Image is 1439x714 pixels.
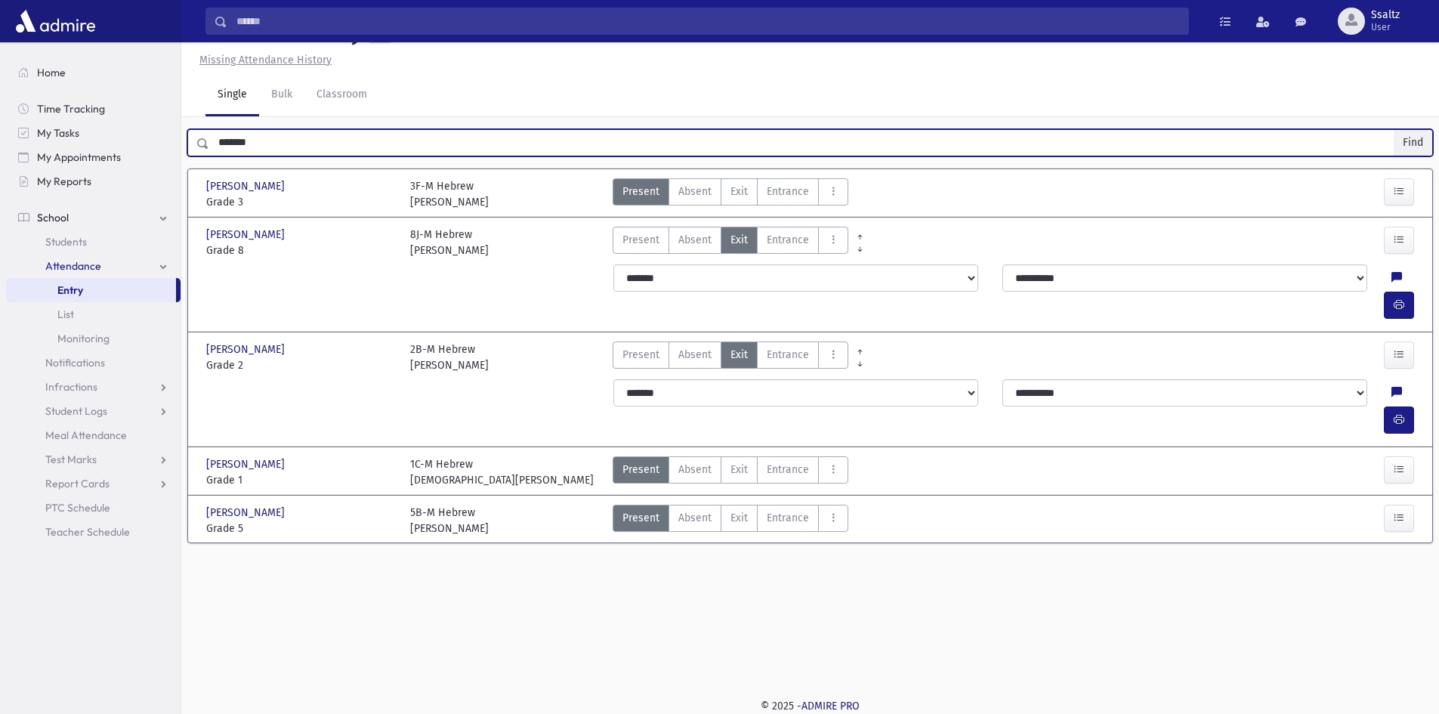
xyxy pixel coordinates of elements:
[6,121,181,145] a: My Tasks
[767,184,809,199] span: Entrance
[6,423,181,447] a: Meal Attendance
[622,347,659,363] span: Present
[622,510,659,526] span: Present
[45,235,87,249] span: Students
[6,60,181,85] a: Home
[6,351,181,375] a: Notifications
[45,356,105,369] span: Notifications
[57,332,110,345] span: Monitoring
[767,232,809,248] span: Entrance
[227,8,1188,35] input: Search
[45,380,97,394] span: Infractions
[206,472,395,488] span: Grade 1
[410,342,489,373] div: 2B-M Hebrew [PERSON_NAME]
[730,347,748,363] span: Exit
[410,456,594,488] div: 1C-M Hebrew [DEMOGRAPHIC_DATA][PERSON_NAME]
[12,6,99,36] img: AdmirePro
[45,525,130,539] span: Teacher Schedule
[6,254,181,278] a: Attendance
[206,243,395,258] span: Grade 8
[206,357,395,373] span: Grade 2
[206,505,288,521] span: [PERSON_NAME]
[45,428,127,442] span: Meal Attendance
[410,227,489,258] div: 8J-M Hebrew [PERSON_NAME]
[37,102,105,116] span: Time Tracking
[6,278,176,302] a: Entry
[730,462,748,478] span: Exit
[6,97,181,121] a: Time Tracking
[6,230,181,254] a: Students
[1394,130,1432,156] button: Find
[6,471,181,496] a: Report Cards
[37,126,79,140] span: My Tasks
[1371,9,1400,21] span: Ssaltz
[57,283,83,297] span: Entry
[205,698,1415,714] div: © 2025 -
[37,211,69,224] span: School
[37,175,91,188] span: My Reports
[767,347,809,363] span: Entrance
[57,308,74,321] span: List
[45,404,107,418] span: Student Logs
[205,74,259,116] a: Single
[678,510,712,526] span: Absent
[45,453,97,466] span: Test Marks
[6,302,181,326] a: List
[613,505,848,536] div: AttTypes
[678,184,712,199] span: Absent
[678,462,712,478] span: Absent
[730,510,748,526] span: Exit
[193,54,332,66] a: Missing Attendance History
[730,184,748,199] span: Exit
[6,447,181,471] a: Test Marks
[45,259,101,273] span: Attendance
[622,184,659,199] span: Present
[45,501,110,515] span: PTC Schedule
[767,510,809,526] span: Entrance
[410,505,489,536] div: 5B-M Hebrew [PERSON_NAME]
[613,456,848,488] div: AttTypes
[622,462,659,478] span: Present
[613,178,848,210] div: AttTypes
[45,477,110,490] span: Report Cards
[6,496,181,520] a: PTC Schedule
[410,178,489,210] div: 3F-M Hebrew [PERSON_NAME]
[304,74,379,116] a: Classroom
[206,178,288,194] span: [PERSON_NAME]
[678,232,712,248] span: Absent
[37,150,121,164] span: My Appointments
[206,342,288,357] span: [PERSON_NAME]
[6,326,181,351] a: Monitoring
[6,169,181,193] a: My Reports
[1371,21,1400,33] span: User
[622,232,659,248] span: Present
[199,54,332,66] u: Missing Attendance History
[6,375,181,399] a: Infractions
[259,74,304,116] a: Bulk
[6,399,181,423] a: Student Logs
[6,145,181,169] a: My Appointments
[6,520,181,544] a: Teacher Schedule
[37,66,66,79] span: Home
[206,456,288,472] span: [PERSON_NAME]
[206,227,288,243] span: [PERSON_NAME]
[613,342,848,373] div: AttTypes
[6,206,181,230] a: School
[206,521,395,536] span: Grade 5
[206,194,395,210] span: Grade 3
[613,227,848,258] div: AttTypes
[767,462,809,478] span: Entrance
[730,232,748,248] span: Exit
[678,347,712,363] span: Absent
